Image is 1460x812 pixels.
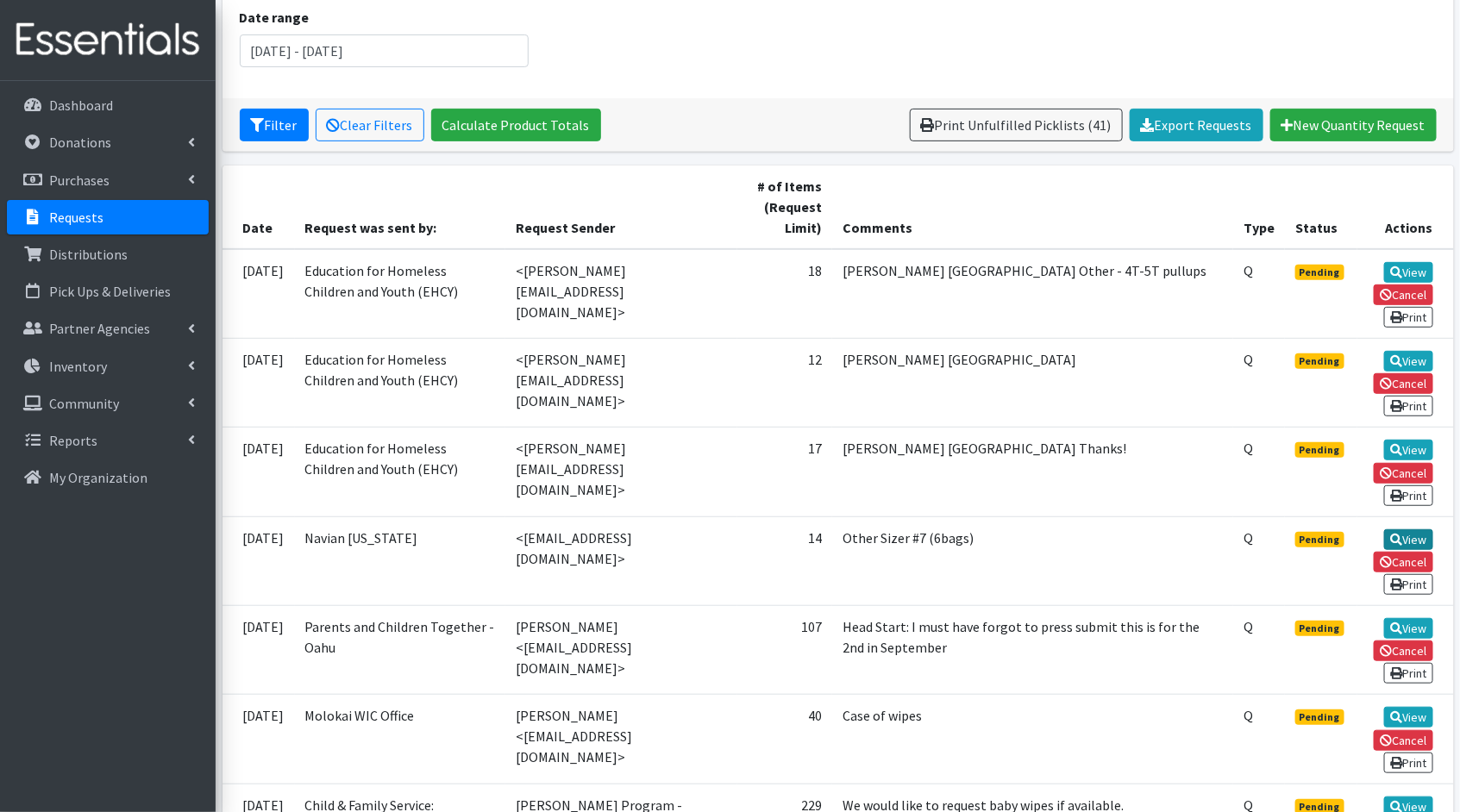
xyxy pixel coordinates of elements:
[1244,351,1253,368] abbr: Quantity
[222,428,295,516] td: [DATE]
[832,516,1233,605] td: Other Sizer #7 (6bags)
[832,166,1233,249] th: Comments
[1374,463,1433,484] a: Cancel
[1384,440,1433,460] a: View
[1384,307,1433,328] a: Print
[7,460,209,495] a: My Organization
[431,109,601,141] a: Calculate Product Totals
[295,695,506,784] td: Molokai WIC Office
[1384,663,1433,684] a: Print
[49,172,110,189] p: Purchases
[505,516,736,605] td: <[EMAIL_ADDRESS][DOMAIN_NAME]>
[7,423,209,458] a: Reports
[295,428,506,516] td: Education for Homeless Children and Youth (EHCY)
[1374,640,1433,661] a: Cancel
[1295,709,1344,725] span: Pending
[7,88,209,122] a: Dashboard
[1130,109,1263,141] a: Export Requests
[7,125,209,159] a: Donations
[295,605,506,694] td: Parents and Children Together - Oahu
[832,695,1233,784] td: Case of wipes
[1374,284,1433,305] a: Cancel
[1244,440,1253,457] abbr: Quantity
[316,109,424,141] a: Clear Filters
[737,338,832,427] td: 12
[1384,707,1433,728] a: View
[1244,262,1253,279] abbr: Quantity
[1285,166,1357,249] th: Status
[240,109,309,141] button: Filter
[505,166,736,249] th: Request Sender
[1384,753,1433,773] a: Print
[295,516,506,605] td: Navian [US_STATE]
[7,200,209,234] a: Requests
[222,516,295,605] td: [DATE]
[1384,396,1433,416] a: Print
[49,358,107,375] p: Inventory
[222,605,295,694] td: [DATE]
[1374,730,1433,751] a: Cancel
[737,605,832,694] td: 107
[505,605,736,694] td: [PERSON_NAME] <[EMAIL_ADDRESS][DOMAIN_NAME]>
[1295,265,1344,280] span: Pending
[49,432,97,449] p: Reports
[222,338,295,427] td: [DATE]
[505,338,736,427] td: <[PERSON_NAME][EMAIL_ADDRESS][DOMAIN_NAME]>
[505,695,736,784] td: [PERSON_NAME] <[EMAIL_ADDRESS][DOMAIN_NAME]>
[1374,552,1433,572] a: Cancel
[222,166,295,249] th: Date
[7,311,209,346] a: Partner Agencies
[49,320,150,337] p: Partner Agencies
[49,209,103,226] p: Requests
[295,249,506,339] td: Education for Homeless Children and Youth (EHCY)
[832,338,1233,427] td: [PERSON_NAME] [GEOGRAPHIC_DATA]
[1270,109,1437,141] a: New Quantity Request
[49,283,171,300] p: Pick Ups & Deliveries
[240,34,529,67] input: January 1, 2011 - December 31, 2011
[1384,529,1433,550] a: View
[737,516,832,605] td: 14
[1244,707,1253,724] abbr: Quantity
[1384,351,1433,372] a: View
[49,97,113,114] p: Dashboard
[1295,442,1344,458] span: Pending
[1295,532,1344,547] span: Pending
[1357,166,1454,249] th: Actions
[1384,485,1433,506] a: Print
[7,349,209,384] a: Inventory
[7,11,209,69] img: HumanEssentials
[222,695,295,784] td: [DATE]
[1233,166,1285,249] th: Type
[295,338,506,427] td: Education for Homeless Children and Youth (EHCY)
[1295,621,1344,636] span: Pending
[832,249,1233,339] td: [PERSON_NAME] [GEOGRAPHIC_DATA] Other - 4T-5T pullups
[737,249,832,339] td: 18
[49,469,147,486] p: My Organization
[1384,574,1433,595] a: Print
[49,246,128,263] p: Distributions
[737,695,832,784] td: 40
[295,166,506,249] th: Request was sent by:
[505,428,736,516] td: <[PERSON_NAME][EMAIL_ADDRESS][DOMAIN_NAME]>
[7,386,209,421] a: Community
[49,395,119,412] p: Community
[910,109,1123,141] a: Print Unfulfilled Picklists (41)
[1384,618,1433,639] a: View
[240,7,310,28] label: Date range
[1244,529,1253,547] abbr: Quantity
[832,428,1233,516] td: [PERSON_NAME] [GEOGRAPHIC_DATA] Thanks!
[1374,373,1433,394] a: Cancel
[1384,262,1433,283] a: View
[832,605,1233,694] td: Head Start: I must have forgot to press submit this is for the 2nd in September
[505,249,736,339] td: <[PERSON_NAME][EMAIL_ADDRESS][DOMAIN_NAME]>
[1244,618,1253,635] abbr: Quantity
[1295,353,1344,369] span: Pending
[737,428,832,516] td: 17
[7,274,209,309] a: Pick Ups & Deliveries
[737,166,832,249] th: # of Items (Request Limit)
[49,134,111,151] p: Donations
[222,249,295,339] td: [DATE]
[7,163,209,197] a: Purchases
[7,237,209,272] a: Distributions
